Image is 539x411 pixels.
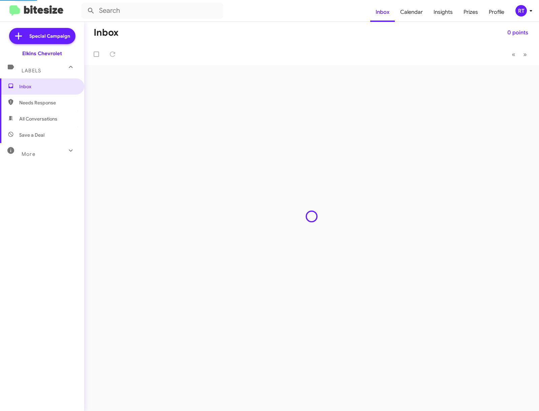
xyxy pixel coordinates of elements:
[507,27,528,39] span: 0 points
[519,47,531,61] button: Next
[428,2,458,22] a: Insights
[370,2,395,22] a: Inbox
[9,28,75,44] a: Special Campaign
[502,27,534,39] button: 0 points
[512,50,515,59] span: «
[19,132,44,138] span: Save a Deal
[508,47,519,61] button: Previous
[22,50,62,57] div: Elkins Chevrolet
[458,2,483,22] a: Prizes
[523,50,527,59] span: »
[395,2,428,22] a: Calendar
[22,68,41,74] span: Labels
[94,27,119,38] h1: Inbox
[82,3,223,19] input: Search
[19,115,57,122] span: All Conversations
[19,99,76,106] span: Needs Response
[29,33,70,39] span: Special Campaign
[483,2,510,22] a: Profile
[22,151,35,157] span: More
[19,83,76,90] span: Inbox
[508,47,531,61] nav: Page navigation example
[515,5,527,16] div: RT
[510,5,532,16] button: RT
